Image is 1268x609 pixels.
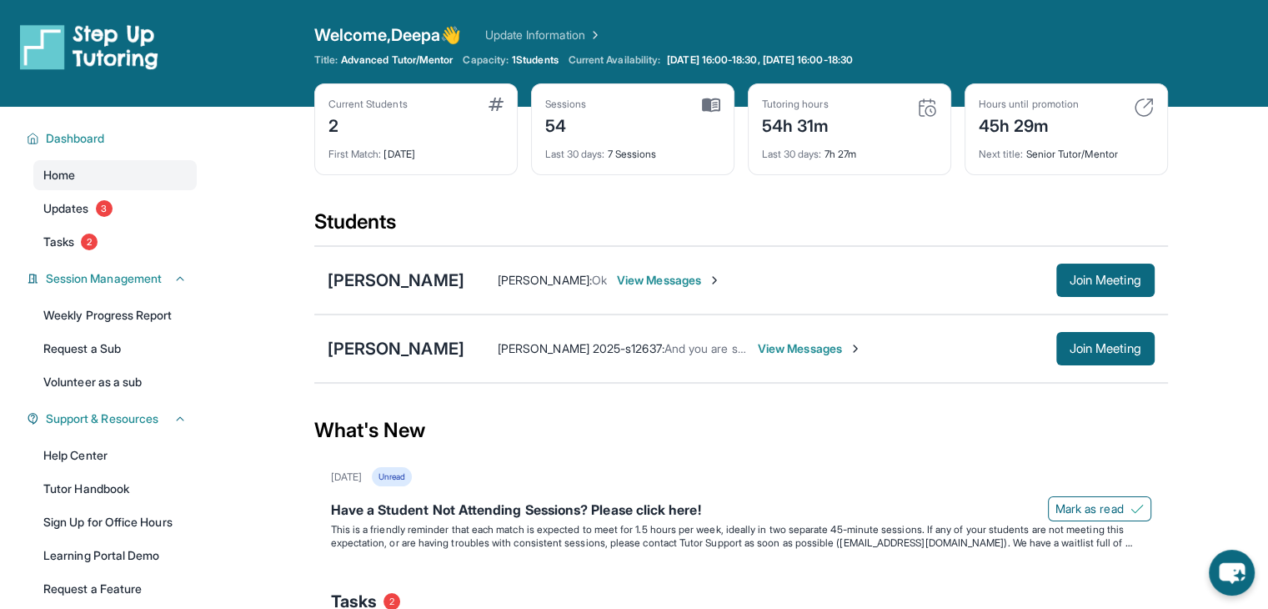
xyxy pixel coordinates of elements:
span: Last 30 days : [762,148,822,160]
img: Chevron-Right [708,274,721,287]
span: Welcome, Deepa 👋 [314,23,462,47]
div: [PERSON_NAME] [328,337,464,360]
div: 54h 31m [762,111,829,138]
span: Home [43,167,75,184]
div: 7h 27m [762,138,937,161]
a: Updates3 [33,194,197,224]
span: Title: [314,53,338,67]
span: Session Management [46,270,162,287]
div: Students [314,209,1168,245]
span: First Match : [328,148,382,160]
img: Mark as read [1130,502,1144,516]
span: Updates [43,200,89,217]
div: [PERSON_NAME] [328,269,464,292]
a: Request a Sub [33,334,197,364]
img: Chevron Right [585,27,602,43]
div: What's New [314,394,1168,467]
span: Last 30 days : [545,148,605,160]
div: 7 Sessions [545,138,720,161]
span: Next title : [979,148,1024,160]
span: [PERSON_NAME] : [498,273,592,287]
a: Weekly Progress Report [33,300,197,330]
div: Current Students [328,98,408,111]
span: Join Meeting [1070,275,1141,285]
span: Tasks [43,234,74,250]
a: Update Information [485,27,602,43]
button: Dashboard [39,130,187,147]
span: Capacity: [463,53,509,67]
a: Home [33,160,197,190]
img: card [1134,98,1154,118]
a: Learning Portal Demo [33,541,197,571]
span: Mark as read [1055,501,1124,517]
span: View Messages [758,340,862,357]
a: Sign Up for Office Hours [33,507,197,537]
div: [DATE] [331,471,362,484]
a: Tutor Handbook [33,474,197,504]
div: Unread [372,467,412,486]
a: Volunteer as a sub [33,367,197,397]
div: Sessions [545,98,587,111]
span: Advanced Tutor/Mentor [341,53,453,67]
span: Ok [592,273,607,287]
span: Current Availability: [569,53,660,67]
a: Help Center [33,440,197,471]
span: View Messages [617,272,721,289]
button: Support & Resources [39,410,187,427]
p: This is a friendly reminder that each match is expected to meet for 1.5 hours per week, ideally i... [331,523,1151,550]
img: logo [20,23,158,70]
span: [PERSON_NAME] 2025-s12637 : [498,341,664,355]
img: card [702,98,720,113]
span: 2 [81,234,98,250]
div: 54 [545,111,587,138]
a: Tasks2 [33,227,197,257]
span: And you are sending the login info? [664,341,851,355]
button: Join Meeting [1056,264,1155,297]
img: card [489,98,504,111]
span: Join Meeting [1070,344,1141,354]
div: Hours until promotion [979,98,1079,111]
div: 45h 29m [979,111,1079,138]
button: Join Meeting [1056,332,1155,365]
img: Chevron-Right [849,342,862,355]
span: 3 [96,200,113,217]
button: Session Management [39,270,187,287]
a: Request a Feature [33,574,197,604]
button: chat-button [1209,550,1255,596]
img: card [917,98,937,118]
span: Support & Resources [46,410,158,427]
span: [DATE] 16:00-18:30, [DATE] 16:00-18:30 [667,53,853,67]
span: Dashboard [46,130,105,147]
div: Tutoring hours [762,98,829,111]
div: [DATE] [328,138,504,161]
span: 1 Students [512,53,559,67]
div: 2 [328,111,408,138]
div: Have a Student Not Attending Sessions? Please click here! [331,500,1151,523]
div: Senior Tutor/Mentor [979,138,1154,161]
button: Mark as read [1048,496,1151,521]
a: [DATE] 16:00-18:30, [DATE] 16:00-18:30 [664,53,856,67]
